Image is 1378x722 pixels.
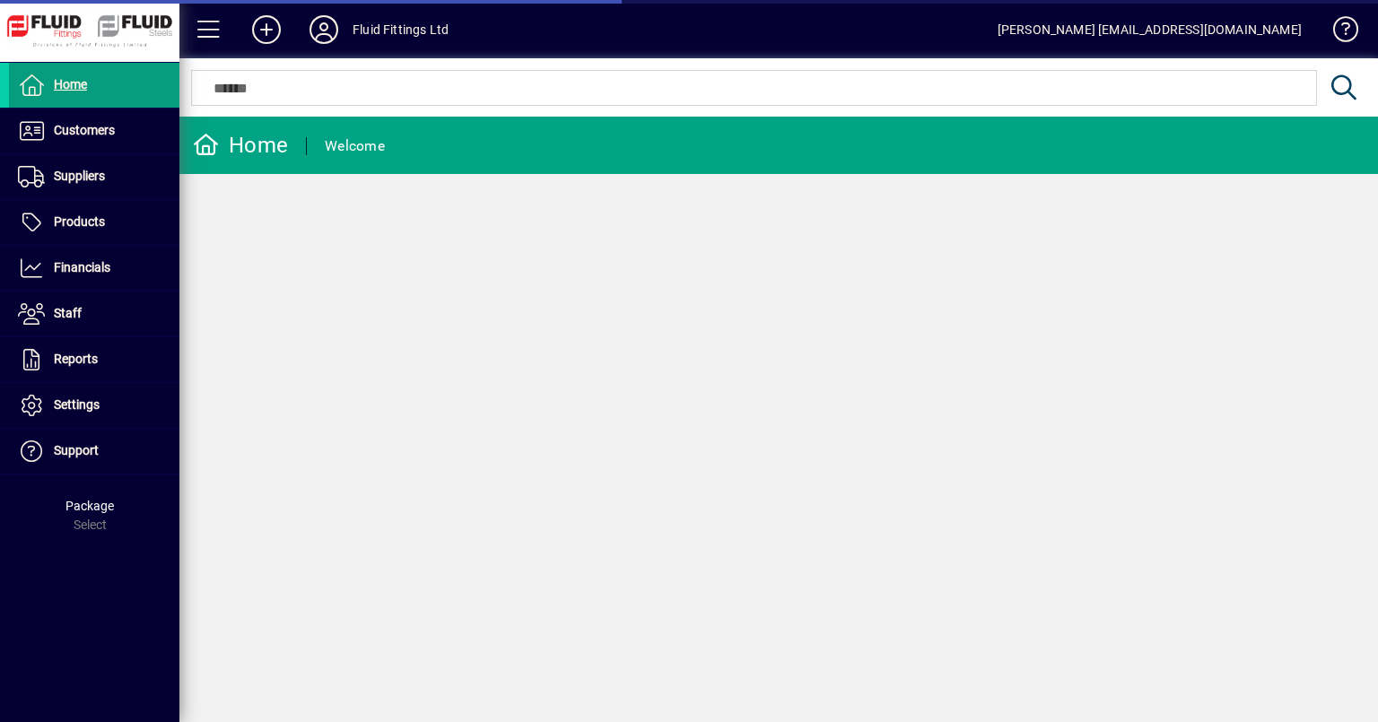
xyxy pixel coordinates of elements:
[54,123,115,137] span: Customers
[54,214,105,229] span: Products
[9,109,179,153] a: Customers
[9,337,179,382] a: Reports
[998,15,1302,44] div: [PERSON_NAME] [EMAIL_ADDRESS][DOMAIN_NAME]
[193,131,288,160] div: Home
[1320,4,1356,62] a: Knowledge Base
[9,291,179,336] a: Staff
[9,154,179,199] a: Suppliers
[54,260,110,274] span: Financials
[9,200,179,245] a: Products
[295,13,353,46] button: Profile
[54,443,99,457] span: Support
[9,383,179,428] a: Settings
[325,132,385,161] div: Welcome
[54,352,98,366] span: Reports
[54,169,105,183] span: Suppliers
[54,397,100,412] span: Settings
[238,13,295,46] button: Add
[9,429,179,474] a: Support
[9,246,179,291] a: Financials
[353,15,449,44] div: Fluid Fittings Ltd
[54,77,87,91] span: Home
[65,499,114,513] span: Package
[54,306,82,320] span: Staff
